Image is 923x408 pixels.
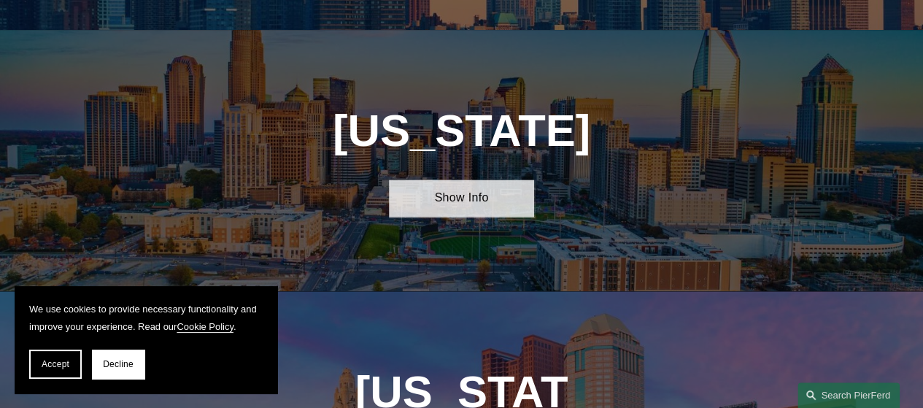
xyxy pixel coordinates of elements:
a: Search this site [798,382,900,408]
a: Cookie Policy [177,321,233,332]
section: Cookie banner [15,286,277,393]
p: We use cookies to provide necessary functionality and improve your experience. Read our . [29,301,263,335]
span: Decline [103,359,134,369]
button: Decline [92,350,144,379]
h1: [US_STATE] [281,105,642,156]
a: Show Info [389,180,533,217]
span: Accept [42,359,69,369]
button: Accept [29,350,82,379]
